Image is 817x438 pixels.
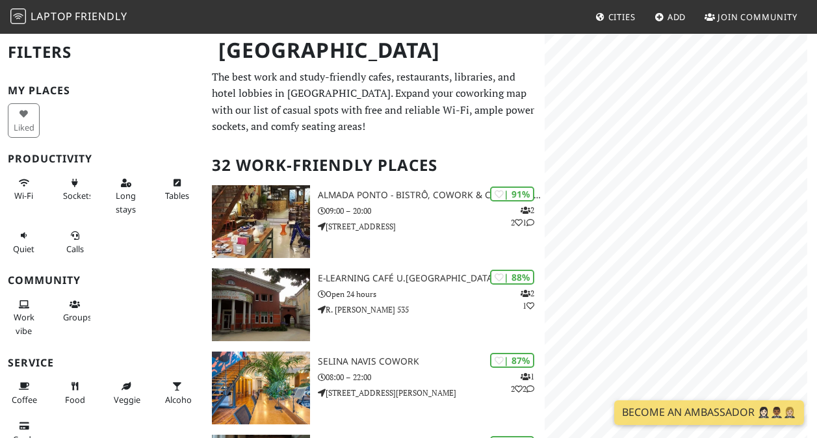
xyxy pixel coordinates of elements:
[521,287,534,312] p: 2 1
[318,220,545,233] p: [STREET_ADDRESS]
[114,394,140,406] span: Veggie
[75,9,127,23] span: Friendly
[8,274,196,287] h3: Community
[65,394,85,406] span: Food
[208,32,542,68] h1: [GEOGRAPHIC_DATA]
[13,243,34,255] span: Quiet
[161,172,193,207] button: Tables
[204,185,545,258] a: Almada Ponto - Bistrô, Cowork & Concept Store | 91% 221 Almada Ponto - Bistrô, Cowork & Concept S...
[318,387,545,399] p: [STREET_ADDRESS][PERSON_NAME]
[212,146,537,185] h2: 32 Work-Friendly Places
[59,376,91,410] button: Food
[318,371,545,383] p: 08:00 – 22:00
[14,311,34,336] span: People working
[165,394,194,406] span: Alcohol
[63,190,93,201] span: Power sockets
[31,9,73,23] span: Laptop
[590,5,641,29] a: Cities
[10,6,127,29] a: LaptopFriendly LaptopFriendly
[8,32,196,72] h2: Filters
[8,153,196,165] h3: Productivity
[318,273,545,284] h3: e-learning Café U.[GEOGRAPHIC_DATA]
[161,376,193,410] button: Alcohol
[59,225,91,259] button: Calls
[8,225,40,259] button: Quiet
[649,5,692,29] a: Add
[318,190,545,201] h3: Almada Ponto - Bistrô, Cowork & Concept Store
[8,357,196,369] h3: Service
[10,8,26,24] img: LaptopFriendly
[110,172,142,220] button: Long stays
[8,172,40,207] button: Wi-Fi
[212,268,310,341] img: e-learning Café U.Porto
[668,11,686,23] span: Add
[318,288,545,300] p: Open 24 hours
[59,294,91,328] button: Groups
[204,268,545,341] a: e-learning Café U.Porto | 88% 21 e-learning Café U.[GEOGRAPHIC_DATA] Open 24 hours R. [PERSON_NAM...
[490,270,534,285] div: | 88%
[12,394,37,406] span: Coffee
[63,311,92,323] span: Group tables
[8,294,40,341] button: Work vibe
[614,400,804,425] a: Become an Ambassador 🤵🏻‍♀️🤵🏾‍♂️🤵🏼‍♀️
[8,376,40,410] button: Coffee
[608,11,636,23] span: Cities
[66,243,84,255] span: Video/audio calls
[212,69,537,135] p: The best work and study-friendly cafes, restaurants, libraries, and hotel lobbies in [GEOGRAPHIC_...
[110,376,142,410] button: Veggie
[699,5,803,29] a: Join Community
[8,84,196,97] h3: My Places
[204,352,545,424] a: Selina Navis CoWork | 87% 122 Selina Navis CoWork 08:00 – 22:00 [STREET_ADDRESS][PERSON_NAME]
[318,356,545,367] h3: Selina Navis CoWork
[59,172,91,207] button: Sockets
[718,11,798,23] span: Join Community
[318,303,545,316] p: R. [PERSON_NAME] 535
[212,185,310,258] img: Almada Ponto - Bistrô, Cowork & Concept Store
[116,190,136,214] span: Long stays
[511,370,534,395] p: 1 2 2
[490,353,534,368] div: | 87%
[212,352,310,424] img: Selina Navis CoWork
[165,190,189,201] span: Work-friendly tables
[318,205,545,217] p: 09:00 – 20:00
[511,204,534,229] p: 2 2 1
[490,187,534,201] div: | 91%
[14,190,33,201] span: Stable Wi-Fi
